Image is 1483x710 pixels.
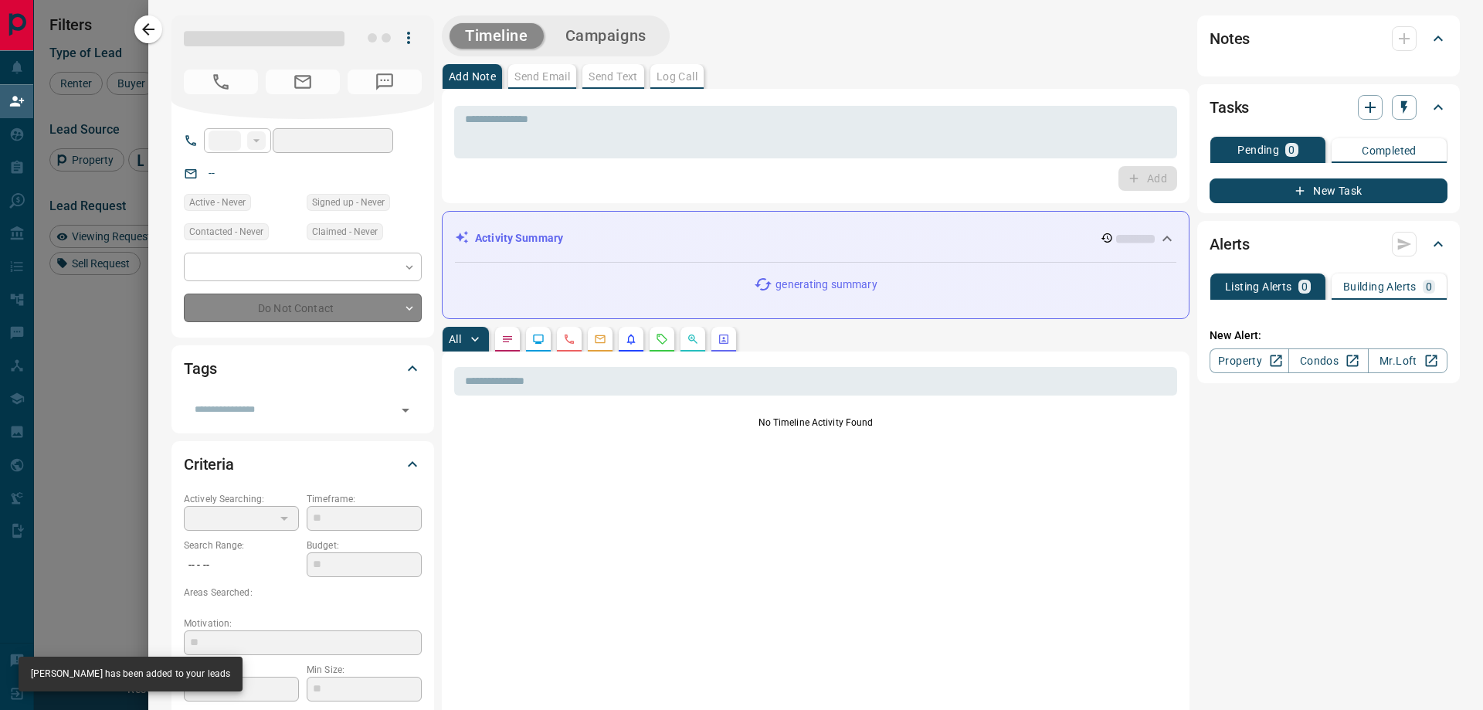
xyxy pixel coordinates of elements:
svg: Emails [594,333,606,345]
p: Motivation: [184,617,422,630]
svg: Notes [501,333,514,345]
p: 0 [1426,281,1432,292]
p: Pending [1237,144,1279,155]
svg: Requests [656,333,668,345]
span: No Number [348,70,422,94]
svg: Lead Browsing Activity [532,333,545,345]
p: Actively Searching: [184,492,299,506]
div: Activity Summary [455,224,1176,253]
div: [PERSON_NAME] has been added to your leads [31,661,230,687]
svg: Listing Alerts [625,333,637,345]
svg: Calls [563,333,575,345]
p: Timeframe: [307,492,422,506]
p: 0 [1301,281,1308,292]
button: Open [395,399,416,421]
svg: Opportunities [687,333,699,345]
a: Condos [1288,348,1368,373]
p: All [449,334,461,345]
p: Min Size: [307,663,422,677]
div: Alerts [1210,226,1447,263]
a: -- [209,167,215,179]
a: Property [1210,348,1289,373]
p: Building Alerts [1343,281,1417,292]
span: No Email [266,70,340,94]
p: 0 [1288,144,1295,155]
h2: Alerts [1210,232,1250,256]
button: New Task [1210,178,1447,203]
button: Timeline [450,23,544,49]
div: Do Not Contact [184,294,422,322]
p: No Timeline Activity Found [454,416,1177,430]
span: Contacted - Never [189,224,263,239]
h2: Tasks [1210,95,1249,120]
div: Tasks [1210,89,1447,126]
h2: Tags [184,356,216,381]
p: generating summary [775,277,877,293]
button: Campaigns [550,23,662,49]
svg: Agent Actions [718,333,730,345]
p: Search Range: [184,538,299,552]
p: New Alert: [1210,328,1447,344]
h2: Criteria [184,452,234,477]
p: Areas Searched: [184,586,422,600]
span: Claimed - Never [312,224,378,239]
div: Notes [1210,20,1447,57]
p: Add Note [449,71,496,82]
p: Completed [1362,145,1417,156]
span: No Number [184,70,258,94]
div: Criteria [184,446,422,483]
p: -- - -- [184,552,299,578]
span: Active - Never [189,195,246,210]
span: Signed up - Never [312,195,385,210]
p: Listing Alerts [1225,281,1292,292]
p: Budget: [307,538,422,552]
a: Mr.Loft [1368,348,1447,373]
p: Activity Summary [475,230,563,246]
h2: Notes [1210,26,1250,51]
div: Tags [184,350,422,387]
